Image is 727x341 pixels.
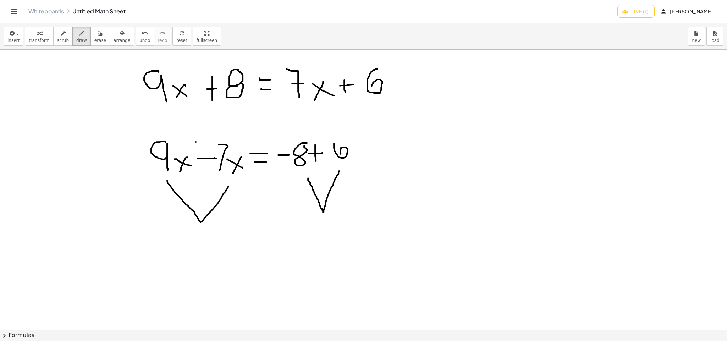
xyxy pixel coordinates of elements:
[178,29,185,38] i: refresh
[28,8,64,15] a: Whiteboards
[193,27,221,46] button: fullscreen
[656,5,718,18] button: [PERSON_NAME]
[9,6,20,17] button: Toggle navigation
[176,38,187,43] span: reset
[197,38,217,43] span: fullscreen
[76,38,87,43] span: draw
[25,27,54,46] button: transform
[154,27,171,46] button: redoredo
[692,38,701,43] span: new
[158,38,167,43] span: redo
[110,27,134,46] button: arrange
[94,38,106,43] span: erase
[623,8,649,15] span: Live (1)
[4,27,23,46] button: insert
[617,5,655,18] button: Live (1)
[172,27,191,46] button: refreshreset
[688,27,705,46] button: new
[159,29,166,38] i: redo
[53,27,73,46] button: scrub
[114,38,130,43] span: arrange
[57,38,69,43] span: scrub
[136,27,154,46] button: undoundo
[7,38,20,43] span: insert
[72,27,91,46] button: draw
[142,29,148,38] i: undo
[90,27,110,46] button: erase
[706,27,723,46] button: load
[710,38,720,43] span: load
[29,38,50,43] span: transform
[662,8,713,15] span: [PERSON_NAME]
[139,38,150,43] span: undo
